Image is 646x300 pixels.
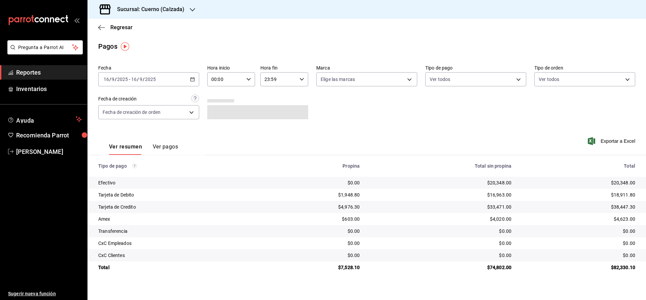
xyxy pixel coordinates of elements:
div: $0.00 [370,240,511,247]
div: Tarjeta de Credito [98,204,257,210]
div: $4,976.30 [267,204,360,210]
div: Total [522,163,635,169]
button: Exportar a Excel [589,137,635,145]
input: -- [103,77,109,82]
div: navigation tabs [109,143,178,155]
span: / [143,77,145,82]
div: Total sin propina [370,163,511,169]
div: $0.00 [267,240,360,247]
div: $0.00 [267,179,360,186]
span: Ayuda [16,115,73,123]
div: $4,020.00 [370,216,511,222]
label: Hora fin [260,66,308,70]
span: Elige las marcas [321,76,355,83]
span: Regresar [110,24,133,31]
div: $0.00 [370,228,511,234]
div: $74,802.00 [370,264,511,271]
button: open_drawer_menu [74,17,79,23]
button: Pregunta a Parrot AI [7,40,83,54]
div: $4,623.00 [522,216,635,222]
div: $7,528.10 [267,264,360,271]
input: ---- [117,77,128,82]
input: -- [131,77,137,82]
span: Recomienda Parrot [16,131,82,140]
span: / [109,77,111,82]
span: / [115,77,117,82]
input: -- [111,77,115,82]
div: $33,471.00 [370,204,511,210]
div: $20,348.00 [522,179,635,186]
div: Fecha de creación [98,95,137,102]
div: $1,948.80 [267,191,360,198]
span: Fecha de creación de orden [103,109,160,116]
div: $82,330.10 [522,264,635,271]
div: $18,911.80 [522,191,635,198]
div: $20,348.00 [370,179,511,186]
button: Ver pagos [153,143,178,155]
div: $0.00 [522,252,635,259]
div: CxC Clientes [98,252,257,259]
input: -- [139,77,143,82]
span: Pregunta a Parrot AI [18,44,72,51]
div: $16,963.00 [370,191,511,198]
div: Efectivo [98,179,257,186]
button: Ver resumen [109,143,142,155]
div: Transferencia [98,228,257,234]
div: $603.00 [267,216,360,222]
span: Inventarios [16,84,82,93]
span: [PERSON_NAME] [16,147,82,156]
span: Ver todos [430,76,450,83]
span: - [129,77,130,82]
div: Propina [267,163,360,169]
label: Fecha [98,66,199,70]
button: Regresar [98,24,133,31]
div: $38,447.30 [522,204,635,210]
div: Pagos [98,41,117,51]
div: Tipo de pago [98,163,257,169]
div: Amex [98,216,257,222]
a: Pregunta a Parrot AI [5,49,83,56]
div: $0.00 [267,252,360,259]
span: Sugerir nueva función [8,290,82,297]
label: Tipo de pago [425,66,526,70]
label: Hora inicio [207,66,255,70]
div: $0.00 [522,228,635,234]
label: Tipo de orden [534,66,635,70]
span: / [137,77,139,82]
div: Tarjeta de Debito [98,191,257,198]
img: Tooltip marker [121,42,129,51]
span: Reportes [16,68,82,77]
label: Marca [316,66,417,70]
div: Total [98,264,257,271]
div: CxC Empleados [98,240,257,247]
span: Ver todos [539,76,559,83]
div: $0.00 [267,228,360,234]
h3: Sucursal: Cuerno (Calzada) [112,5,184,13]
div: $0.00 [522,240,635,247]
svg: Los pagos realizados con Pay y otras terminales son montos brutos. [132,164,137,168]
input: ---- [145,77,156,82]
div: $0.00 [370,252,511,259]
